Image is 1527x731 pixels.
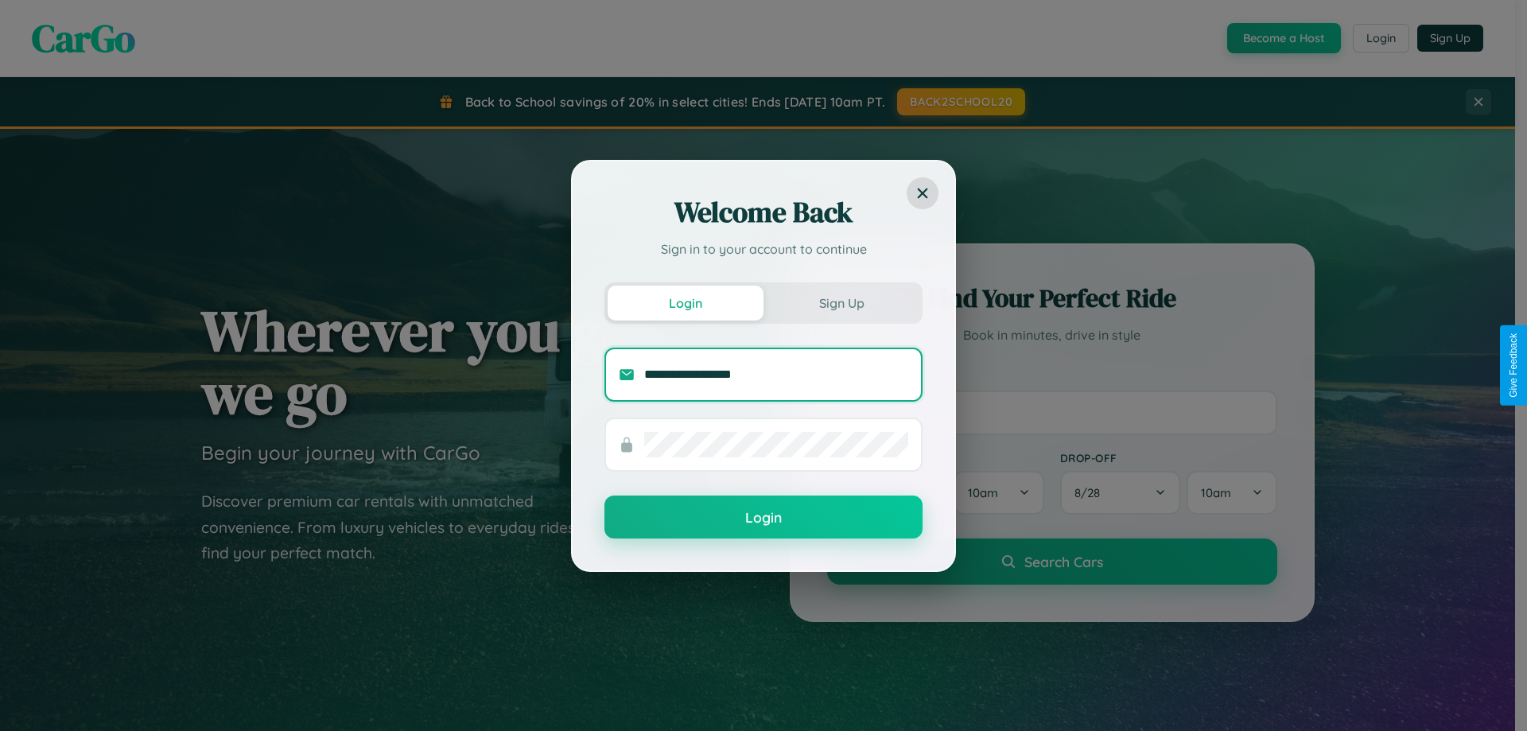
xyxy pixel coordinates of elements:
[604,193,923,231] h2: Welcome Back
[1508,333,1519,398] div: Give Feedback
[608,286,763,321] button: Login
[763,286,919,321] button: Sign Up
[604,496,923,539] button: Login
[604,239,923,259] p: Sign in to your account to continue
